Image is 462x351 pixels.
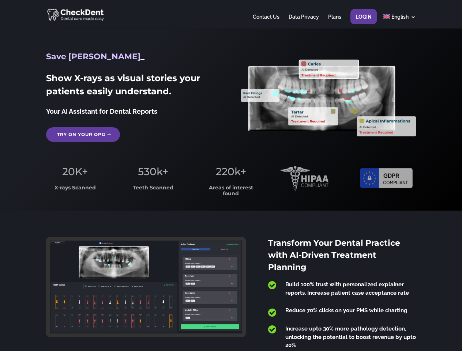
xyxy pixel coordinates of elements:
h3: Areas of interest found [202,185,260,200]
span: Reduce 70% clicks on your PMS while charting [285,307,407,314]
span: Build 100% trust with personalized explainer reports. Increase patient case acceptance rate [285,281,409,296]
a: Login [356,14,372,29]
span: 20K+ [62,165,88,178]
img: X_Ray_annotated [241,60,416,136]
a: Data Privacy [289,14,319,29]
span: _ [140,52,144,61]
a: Try on your OPG [46,127,120,142]
span: Increase upto 30% more pathology detection, unlocking the potential to boost revenue by upto 20% [285,325,416,348]
span:  [268,308,276,317]
a: English [383,14,416,29]
img: CheckDent AI [47,7,105,22]
span:  [268,280,276,290]
span: Your AI Assistant for Dental Reports [46,107,157,115]
a: Contact Us [253,14,279,29]
span:  [268,325,276,334]
span: Save [PERSON_NAME] [46,52,140,61]
h2: Show X-rays as visual stories your patients easily understand. [46,72,221,102]
a: Plans [328,14,341,29]
span: Transform Your Dental Practice with AI-Driven Treatment Planning [268,238,400,272]
span: 530k+ [138,165,168,178]
span: English [391,14,409,20]
span: 220k+ [216,165,246,178]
